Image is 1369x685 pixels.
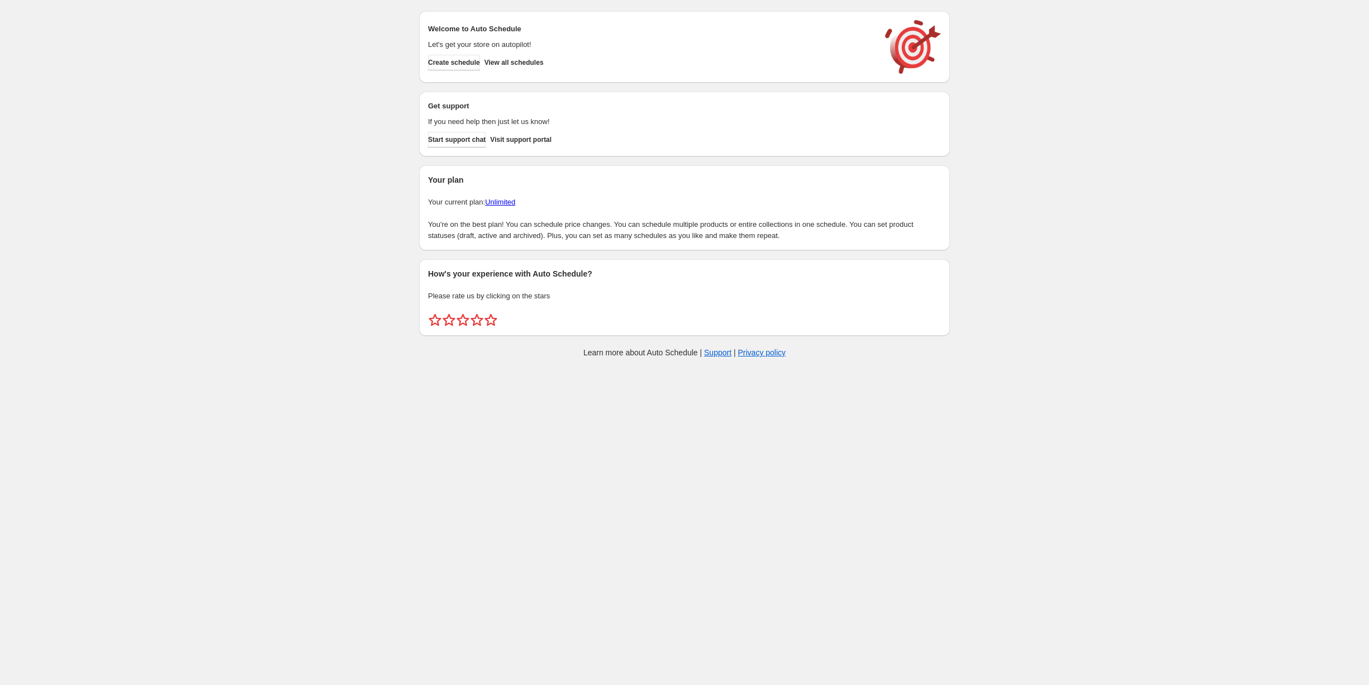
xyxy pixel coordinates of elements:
button: Create schedule [428,55,480,70]
h2: Get support [428,101,874,112]
span: View all schedules [484,58,544,67]
span: Start support chat [428,135,486,144]
h2: Your plan [428,174,941,185]
a: Unlimited [485,198,515,206]
p: If you need help then just let us know! [428,116,874,127]
a: Visit support portal [490,132,552,148]
a: Start support chat [428,132,486,148]
h2: How's your experience with Auto Schedule? [428,268,941,279]
p: Let's get your store on autopilot! [428,39,874,50]
p: Learn more about Auto Schedule | | [583,347,786,358]
p: You're on the best plan! You can schedule price changes. You can schedule multiple products or en... [428,219,941,241]
span: Visit support portal [490,135,552,144]
a: Support [704,348,731,357]
p: Please rate us by clicking on the stars [428,291,941,302]
span: Create schedule [428,58,480,67]
p: Your current plan: [428,197,941,208]
a: Privacy policy [738,348,786,357]
button: View all schedules [484,55,544,70]
h2: Welcome to Auto Schedule [428,23,874,35]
